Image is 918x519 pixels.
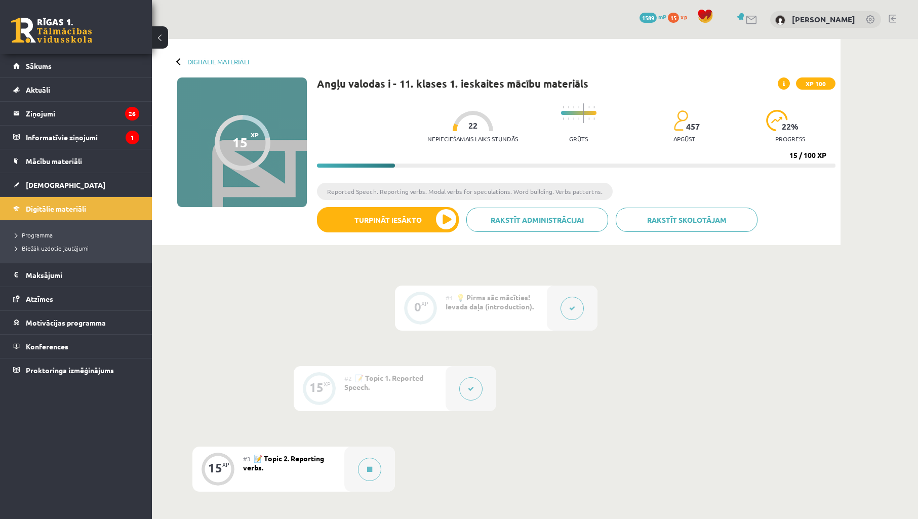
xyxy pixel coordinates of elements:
[26,102,139,125] legend: Ziņojumi
[782,122,799,131] span: 22 %
[686,122,700,131] span: 457
[640,13,666,21] a: 1589 mP
[446,293,534,311] span: 💡 Pirms sāc mācīties! Ievada daļa (introduction).
[658,13,666,21] span: mP
[792,14,855,24] a: [PERSON_NAME]
[13,102,139,125] a: Ziņojumi26
[563,106,564,108] img: icon-short-line-57e1e144782c952c97e751825c79c345078a6d821885a25fce030b3d8c18986b.svg
[324,381,331,387] div: XP
[569,135,588,142] p: Grūts
[11,18,92,43] a: Rīgas 1. Tālmācības vidusskola
[13,311,139,334] a: Motivācijas programma
[13,287,139,310] a: Atzīmes
[15,230,142,239] a: Programma
[13,78,139,101] a: Aktuāli
[414,302,421,311] div: 0
[593,106,594,108] img: icon-short-line-57e1e144782c952c97e751825c79c345078a6d821885a25fce030b3d8c18986b.svg
[309,383,324,392] div: 15
[317,207,459,232] button: Turpināt iesākto
[673,135,695,142] p: apgūst
[673,110,688,131] img: students-c634bb4e5e11cddfef0936a35e636f08e4e9abd3cc4e673bd6f9a4125e45ecb1.svg
[421,301,428,306] div: XP
[125,107,139,121] i: 26
[468,121,477,130] span: 22
[26,263,139,287] legend: Maksājumi
[26,204,86,213] span: Digitālie materiāli
[13,263,139,287] a: Maksājumi
[573,117,574,120] img: icon-short-line-57e1e144782c952c97e751825c79c345078a6d821885a25fce030b3d8c18986b.svg
[578,106,579,108] img: icon-short-line-57e1e144782c952c97e751825c79c345078a6d821885a25fce030b3d8c18986b.svg
[640,13,657,23] span: 1589
[563,117,564,120] img: icon-short-line-57e1e144782c952c97e751825c79c345078a6d821885a25fce030b3d8c18986b.svg
[616,208,757,232] a: Rakstīt skolotājam
[766,110,788,131] img: icon-progress-161ccf0a02000e728c5f80fcf4c31c7af3da0e1684b2b1d7c360e028c24a22f1.svg
[796,77,835,90] span: XP 100
[15,231,53,239] span: Programma
[317,183,613,200] li: Reported Speech. Reporting verbs. Modal verbs for speculations. Word building. Verbs pattertns.
[26,85,50,94] span: Aktuāli
[187,58,249,65] a: Digitālie materiāli
[26,61,52,70] span: Sākums
[588,106,589,108] img: icon-short-line-57e1e144782c952c97e751825c79c345078a6d821885a25fce030b3d8c18986b.svg
[568,117,569,120] img: icon-short-line-57e1e144782c952c97e751825c79c345078a6d821885a25fce030b3d8c18986b.svg
[26,366,114,375] span: Proktoringa izmēģinājums
[13,126,139,149] a: Informatīvie ziņojumi1
[26,294,53,303] span: Atzīmes
[775,15,785,25] img: Mareks Eglītis
[583,103,584,123] img: icon-long-line-d9ea69661e0d244f92f715978eff75569469978d946b2353a9bb055b3ed8787d.svg
[13,149,139,173] a: Mācību materiāli
[427,135,518,142] p: Nepieciešamais laiks stundās
[13,335,139,358] a: Konferences
[26,342,68,351] span: Konferences
[446,294,453,302] span: #1
[222,462,229,467] div: XP
[593,117,594,120] img: icon-short-line-57e1e144782c952c97e751825c79c345078a6d821885a25fce030b3d8c18986b.svg
[578,117,579,120] img: icon-short-line-57e1e144782c952c97e751825c79c345078a6d821885a25fce030b3d8c18986b.svg
[126,131,139,144] i: 1
[251,131,259,138] span: XP
[13,173,139,196] a: [DEMOGRAPHIC_DATA]
[15,244,89,252] span: Biežāk uzdotie jautājumi
[681,13,687,21] span: xp
[13,358,139,382] a: Proktoringa izmēģinājums
[232,135,248,150] div: 15
[466,208,608,232] a: Rakstīt administrācijai
[13,197,139,220] a: Digitālie materiāli
[243,454,324,472] span: 📝 Topic 2. Reporting verbs.
[26,126,139,149] legend: Informatīvie ziņojumi
[668,13,692,21] a: 15 xp
[573,106,574,108] img: icon-short-line-57e1e144782c952c97e751825c79c345078a6d821885a25fce030b3d8c18986b.svg
[344,374,352,382] span: #2
[568,106,569,108] img: icon-short-line-57e1e144782c952c97e751825c79c345078a6d821885a25fce030b3d8c18986b.svg
[26,318,106,327] span: Motivācijas programma
[344,373,423,391] span: 📝 Topic 1. Reported Speech.
[15,244,142,253] a: Biežāk uzdotie jautājumi
[588,117,589,120] img: icon-short-line-57e1e144782c952c97e751825c79c345078a6d821885a25fce030b3d8c18986b.svg
[26,156,82,166] span: Mācību materiāli
[668,13,679,23] span: 15
[775,135,805,142] p: progress
[208,463,222,472] div: 15
[317,77,588,90] h1: Angļu valodas i - 11. klases 1. ieskaites mācību materiāls
[13,54,139,77] a: Sākums
[243,455,251,463] span: #3
[26,180,105,189] span: [DEMOGRAPHIC_DATA]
